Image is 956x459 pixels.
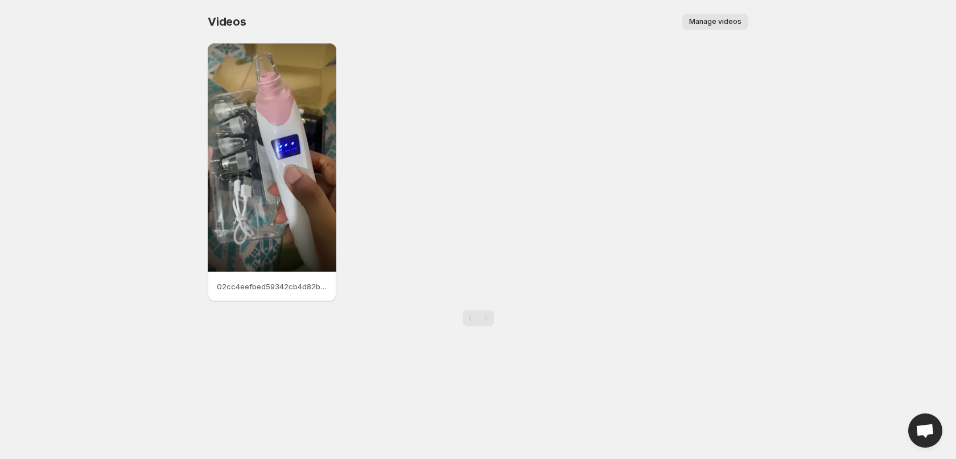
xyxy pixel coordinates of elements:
span: Manage videos [689,17,741,26]
p: 02cc4eefbed59342cb4d82bdb9be61de6fba3305f30 [217,281,327,292]
span: Videos [208,15,246,28]
nav: Pagination [463,310,494,326]
button: Manage videos [682,14,748,30]
a: Open chat [908,413,942,448]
